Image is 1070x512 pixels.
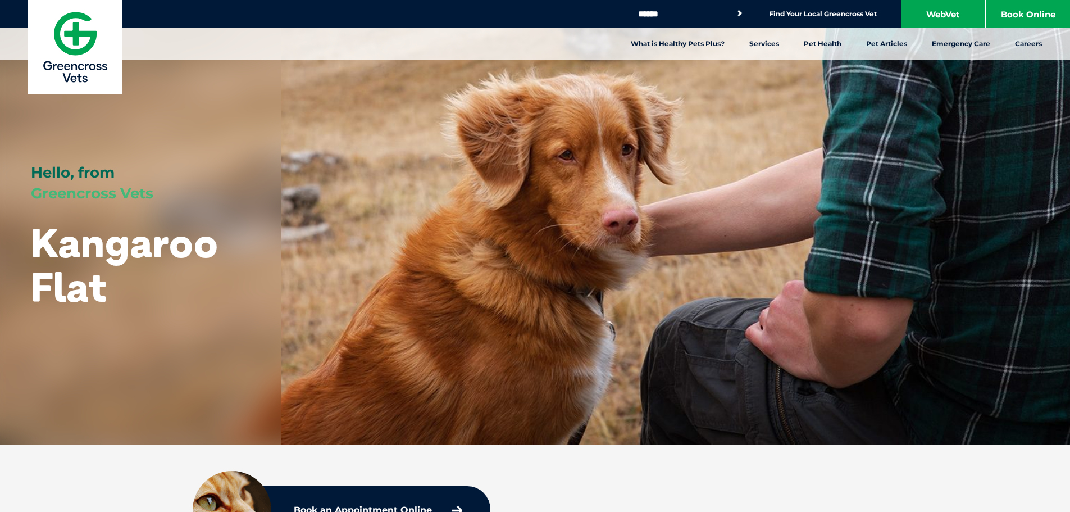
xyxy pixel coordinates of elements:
span: Greencross Vets [31,184,153,202]
a: Careers [1003,28,1054,60]
a: Emergency Care [919,28,1003,60]
h1: Kangaroo Flat [31,220,250,309]
button: Search [734,8,745,19]
span: Hello, from [31,164,115,182]
a: Pet Health [791,28,854,60]
a: Services [737,28,791,60]
a: Pet Articles [854,28,919,60]
a: Find Your Local Greencross Vet [769,10,877,19]
a: What is Healthy Pets Plus? [618,28,737,60]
